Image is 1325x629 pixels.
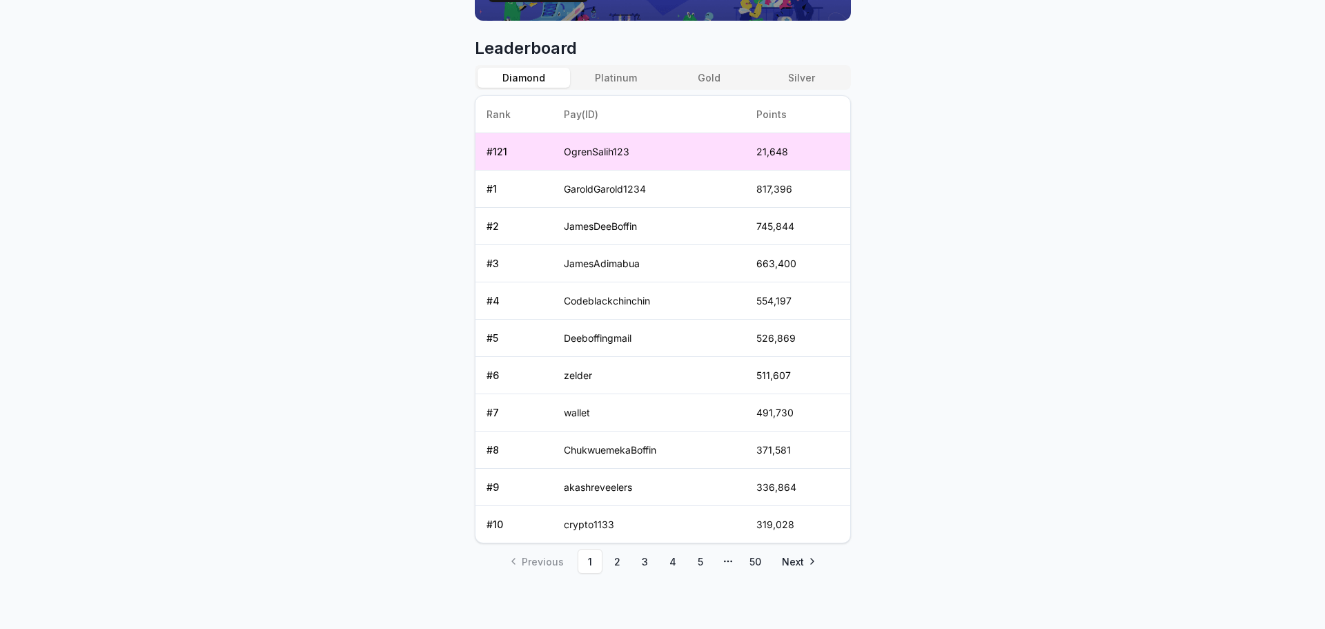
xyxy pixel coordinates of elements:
[771,549,825,574] a: Go to next page
[475,506,553,543] td: # 10
[475,469,553,506] td: # 9
[782,554,804,569] span: Next
[553,133,745,171] td: OgrenSalih123
[475,394,553,432] td: # 7
[475,171,553,208] td: # 1
[553,282,745,320] td: Codeblackchinchin
[553,96,745,133] th: Pay(ID)
[553,394,745,432] td: wallet
[605,549,630,574] a: 2
[553,171,745,208] td: GaroldGarold1234
[745,208,850,245] td: 745,844
[475,432,553,469] td: # 8
[745,171,850,208] td: 817,396
[688,549,713,574] a: 5
[553,208,745,245] td: JamesDeeBoffin
[660,549,685,574] a: 4
[553,469,745,506] td: akashreveelers
[553,432,745,469] td: ChukwuemekaBoffin
[553,320,745,357] td: Deeboffingmail
[475,549,851,574] nav: pagination
[475,208,553,245] td: # 2
[745,469,850,506] td: 336,864
[475,37,851,59] span: Leaderboard
[745,245,850,282] td: 663,400
[475,245,553,282] td: # 3
[745,506,850,543] td: 319,028
[745,320,850,357] td: 526,869
[553,506,745,543] td: crypto1133
[578,549,602,574] a: 1
[745,394,850,432] td: 491,730
[745,96,850,133] th: Points
[475,133,553,171] td: # 121
[745,357,850,394] td: 511,607
[745,432,850,469] td: 371,581
[745,282,850,320] td: 554,197
[745,133,850,171] td: 21,648
[755,68,847,88] button: Silver
[553,357,745,394] td: zelder
[570,68,662,88] button: Platinum
[475,357,553,394] td: # 6
[743,549,768,574] a: 50
[478,68,570,88] button: Diamond
[633,549,658,574] a: 3
[662,68,755,88] button: Gold
[475,96,553,133] th: Rank
[475,320,553,357] td: # 5
[553,245,745,282] td: JamesAdimabua
[475,282,553,320] td: # 4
